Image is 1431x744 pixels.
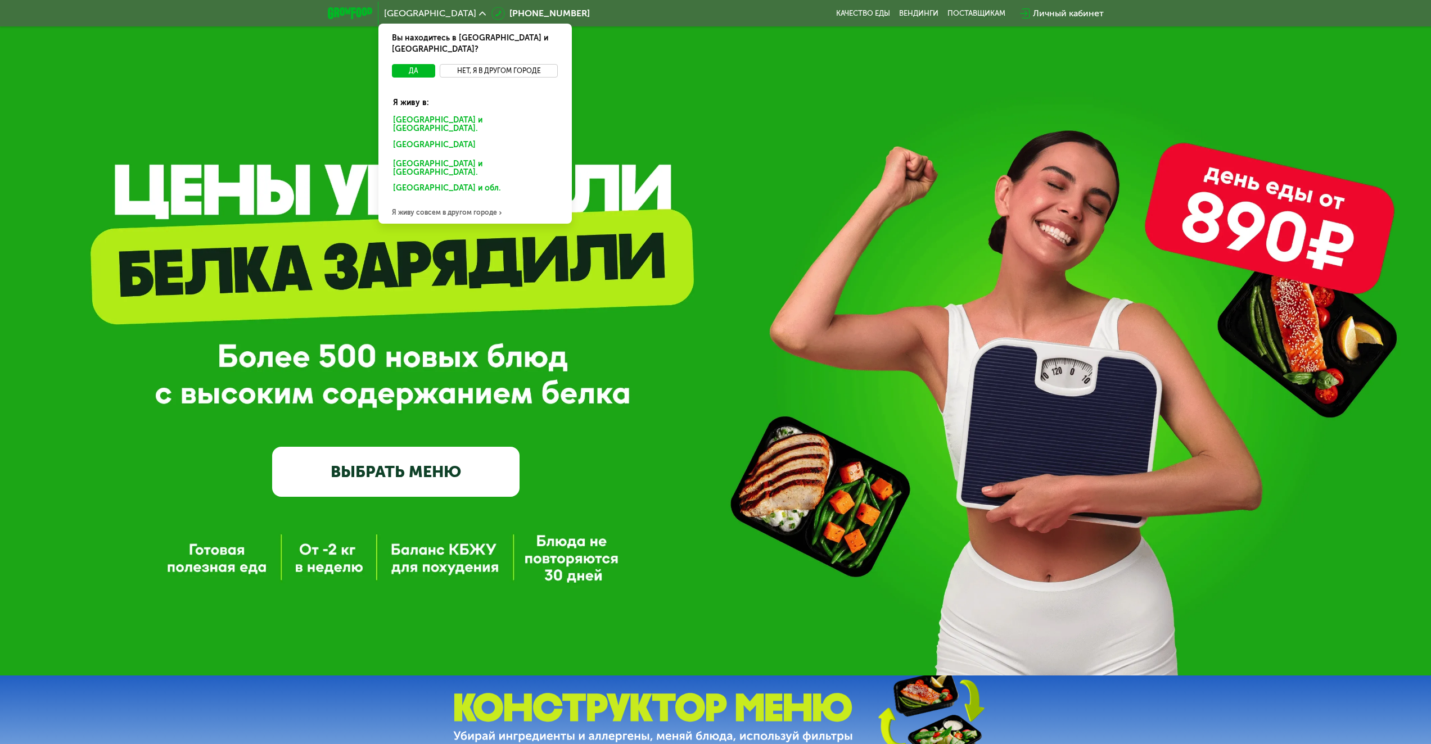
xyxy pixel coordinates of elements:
[385,138,561,156] div: [GEOGRAPHIC_DATA]
[385,113,565,137] div: [GEOGRAPHIC_DATA] и [GEOGRAPHIC_DATA].
[440,64,558,78] button: Нет, я в другом городе
[378,201,572,224] div: Я живу совсем в другом городе
[378,24,572,64] div: Вы находитесь в [GEOGRAPHIC_DATA] и [GEOGRAPHIC_DATA]?
[385,88,565,108] div: Я живу в:
[899,9,938,18] a: Вендинги
[1033,7,1104,20] div: Личный кабинет
[392,64,435,78] button: Да
[272,447,520,496] a: ВЫБРАТЬ МЕНЮ
[947,9,1005,18] div: поставщикам
[385,181,561,199] div: [GEOGRAPHIC_DATA] и обл.
[491,7,590,20] a: [PHONE_NUMBER]
[384,9,476,18] span: [GEOGRAPHIC_DATA]
[836,9,890,18] a: Качество еды
[385,157,565,180] div: [GEOGRAPHIC_DATA] и [GEOGRAPHIC_DATA].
